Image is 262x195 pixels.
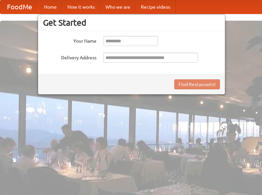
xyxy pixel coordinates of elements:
[174,79,220,89] button: Find Restaurants!
[43,53,96,61] label: Delivery Address
[39,0,62,14] a: Home
[0,0,39,14] a: FoodMe
[136,0,176,14] a: Recipe videos
[43,18,220,28] h3: Get Started
[100,0,136,14] a: Who we are
[43,36,96,44] label: Your Name
[62,0,100,14] a: How it works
